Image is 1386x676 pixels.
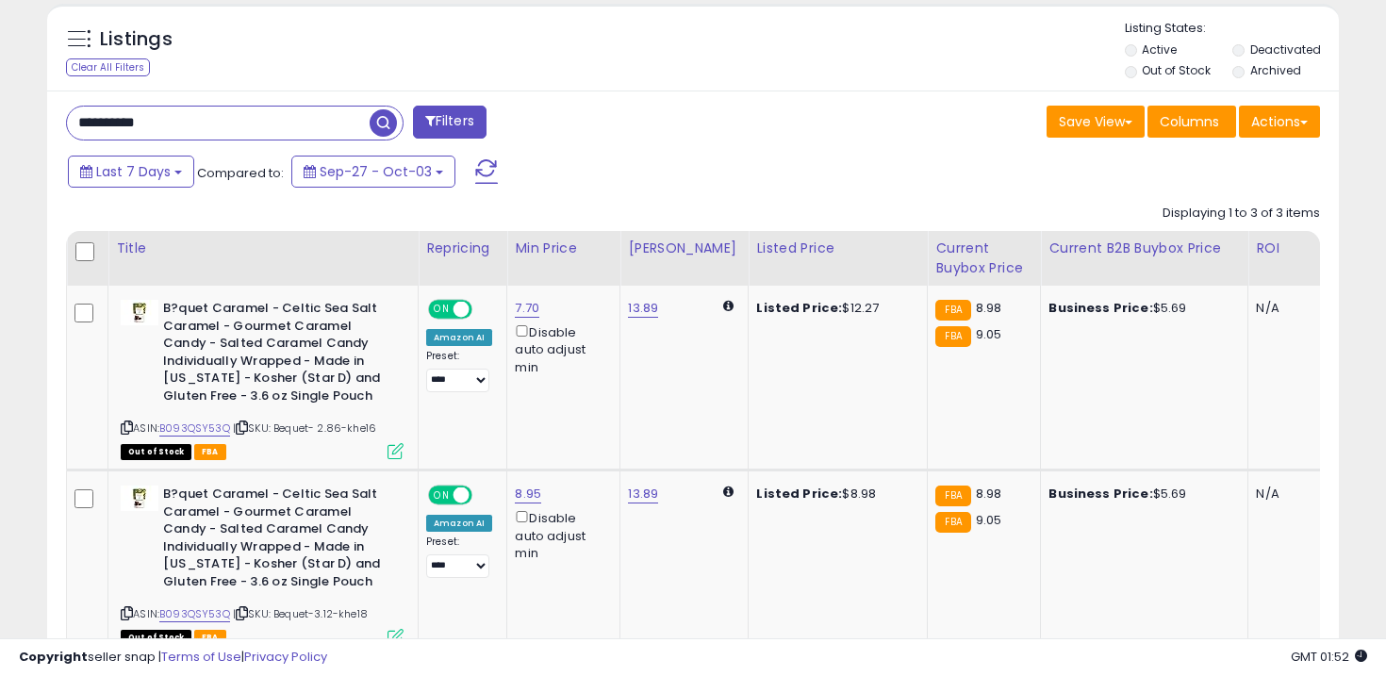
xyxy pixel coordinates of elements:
[1250,41,1321,58] label: Deactivated
[121,300,404,457] div: ASIN:
[96,162,171,181] span: Last 7 Days
[935,300,970,321] small: FBA
[233,606,368,621] span: | SKU: Bequet-3.12-khe18
[1048,239,1240,258] div: Current B2B Buybox Price
[628,239,740,258] div: [PERSON_NAME]
[935,486,970,506] small: FBA
[628,299,658,318] a: 13.89
[976,485,1002,503] span: 8.98
[515,239,612,258] div: Min Price
[1048,300,1233,317] div: $5.69
[756,485,842,503] b: Listed Price:
[976,511,1002,529] span: 9.05
[1048,486,1233,503] div: $5.69
[1291,648,1367,666] span: 2025-10-11 01:52 GMT
[426,515,492,532] div: Amazon AI
[1142,41,1177,58] label: Active
[163,300,392,409] b: B?quet Caramel - Celtic Sea Salt Caramel - Gourmet Caramel Candy - Salted Caramel Candy Individua...
[426,239,499,258] div: Repricing
[68,156,194,188] button: Last 7 Days
[161,648,241,666] a: Terms of Use
[233,420,376,436] span: | SKU: Bequet- 2.86-khe16
[935,326,970,347] small: FBA
[1256,300,1318,317] div: N/A
[244,648,327,666] a: Privacy Policy
[426,329,492,346] div: Amazon AI
[1256,239,1325,258] div: ROI
[291,156,455,188] button: Sep-27 - Oct-03
[756,299,842,317] b: Listed Price:
[430,302,454,318] span: ON
[159,606,230,622] a: B093QSY53Q
[1250,62,1301,78] label: Archived
[756,239,919,258] div: Listed Price
[197,164,284,182] span: Compared to:
[1048,299,1152,317] b: Business Price:
[756,486,913,503] div: $8.98
[1125,20,1340,38] p: Listing States:
[935,512,970,533] small: FBA
[515,507,605,562] div: Disable auto adjust min
[116,239,410,258] div: Title
[1048,485,1152,503] b: Business Price:
[628,485,658,503] a: 13.89
[159,420,230,437] a: B093QSY53Q
[1142,62,1211,78] label: Out of Stock
[66,58,150,76] div: Clear All Filters
[976,325,1002,343] span: 9.05
[426,350,492,392] div: Preset:
[470,487,500,503] span: OFF
[19,648,88,666] strong: Copyright
[1239,106,1320,138] button: Actions
[976,299,1002,317] span: 8.98
[163,486,392,595] b: B?quet Caramel - Celtic Sea Salt Caramel - Gourmet Caramel Candy - Salted Caramel Candy Individua...
[470,302,500,318] span: OFF
[100,26,173,53] h5: Listings
[121,300,158,325] img: 31d84xiny8S._SL40_.jpg
[515,322,605,376] div: Disable auto adjust min
[935,239,1032,278] div: Current Buybox Price
[515,299,539,318] a: 7.70
[1163,205,1320,223] div: Displaying 1 to 3 of 3 items
[413,106,487,139] button: Filters
[121,486,158,511] img: 31d84xiny8S._SL40_.jpg
[320,162,432,181] span: Sep-27 - Oct-03
[756,300,913,317] div: $12.27
[1160,112,1219,131] span: Columns
[1256,486,1318,503] div: N/A
[1147,106,1236,138] button: Columns
[515,485,541,503] a: 8.95
[194,444,226,460] span: FBA
[1047,106,1145,138] button: Save View
[430,487,454,503] span: ON
[19,649,327,667] div: seller snap | |
[121,444,191,460] span: All listings that are currently out of stock and unavailable for purchase on Amazon
[426,536,492,578] div: Preset:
